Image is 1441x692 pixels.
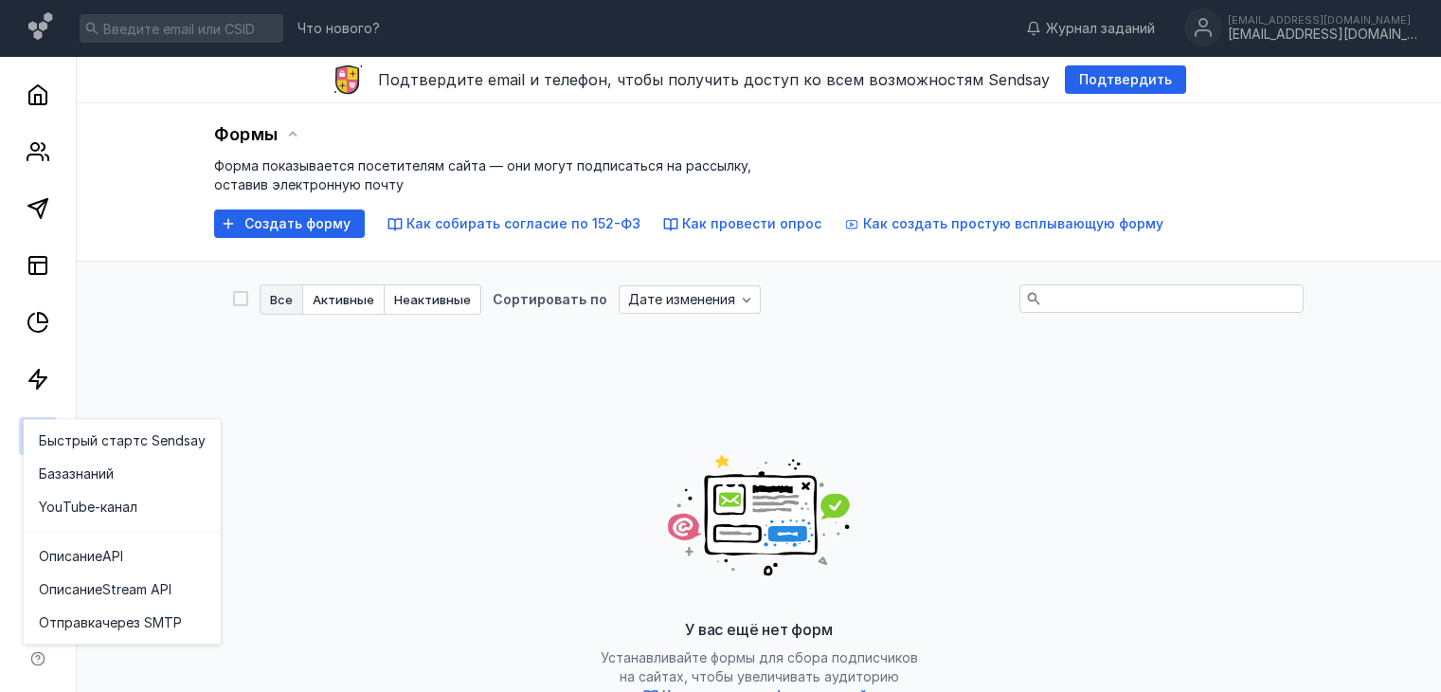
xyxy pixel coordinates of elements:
[39,498,63,517] span: You
[102,613,182,632] span: через SMTP
[80,14,283,43] input: Введите email или CSID
[378,70,1050,89] span: Подтвердите email и телефон, чтобы получить доступ ко всем возможностям Sendsay
[1046,19,1155,38] span: Журнал заданий
[493,293,607,306] div: Сортировать по
[39,464,69,483] span: База
[39,431,140,450] span: Быстрый старт
[313,294,374,306] span: Активные
[39,613,102,632] span: Отправка
[24,490,221,523] a: YouTube-канал
[297,22,380,35] span: Что нового?
[244,216,351,232] span: Создать форму
[69,464,114,483] span: знаний
[102,547,123,566] span: API
[663,214,821,233] button: Как провести опрос
[214,209,365,238] button: Создать форму
[844,214,1163,233] button: Как создать простую всплывающую форму
[214,124,278,144] span: Формы
[1079,72,1172,88] span: Подтвердить
[863,215,1163,231] span: Как создать простую всплывающую форму
[24,424,221,457] a: Быстрый стартс Sendsay
[303,284,385,315] button: Активные
[628,292,735,308] span: Дате изменения
[214,157,751,192] span: Форма показывается посетителям сайта — они могут подписаться на рассылку, оставив электронную почту
[1065,65,1186,94] button: Подтвердить
[140,431,206,450] span: с Sendsay
[24,539,221,573] a: ОписаниеAPI
[685,620,832,639] span: У вас ещё нет форм
[1017,19,1164,38] a: Журнал заданий
[39,547,102,566] span: Описание
[24,573,221,606] a: ОписаниеStream API
[1228,27,1417,43] div: [EMAIL_ADDRESS][DOMAIN_NAME]
[24,457,221,490] a: Базазнаний
[394,294,471,306] span: Неактивные
[288,22,389,35] a: Что нового?
[39,580,102,599] span: Описание
[619,285,761,314] button: Дате изменения
[63,498,137,517] span: Tube-канал
[406,215,640,231] span: Как собирать согласие по 152-ФЗ
[387,214,640,233] button: Как собирать согласие по 152-ФЗ
[1228,14,1417,26] div: [EMAIL_ADDRESS][DOMAIN_NAME]
[260,284,303,315] button: Все
[270,294,293,306] span: Все
[24,606,221,639] a: Отправкачерез SMTP
[682,215,821,231] span: Как провести опрос
[385,284,481,315] button: Неактивные
[102,580,171,599] span: Stream API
